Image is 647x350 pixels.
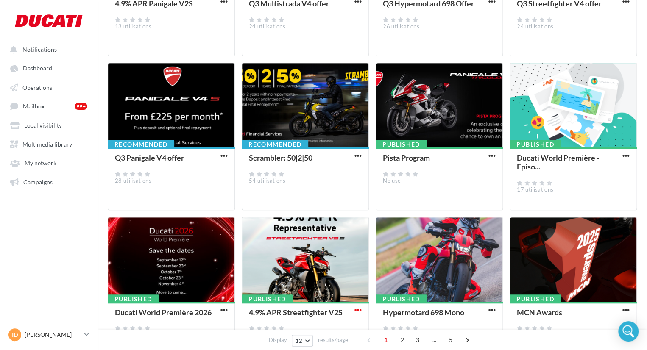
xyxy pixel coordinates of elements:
a: My network [5,155,92,170]
div: Hypermotard 698 Mono [383,308,464,317]
button: Notifications [5,42,89,57]
div: Scrambler: 50|2|50 [249,153,312,162]
span: Local visibility [24,122,62,129]
span: Mailbox [23,103,45,110]
div: Q3 Panigale V4 offer [115,153,184,162]
span: Multimedia library [22,140,72,147]
span: Notifications [22,46,57,53]
span: Dashboard [23,65,52,72]
div: Open Intercom Messenger [618,321,639,342]
div: Ducati World Première - Episo... [517,153,599,171]
div: MCN Awards [517,308,562,317]
div: Recommended [108,140,174,149]
a: Operations [5,79,92,94]
a: ID [PERSON_NAME] [7,327,91,343]
span: ID [12,331,18,339]
a: Local visibility [5,117,92,132]
span: results/page [318,336,348,344]
span: 28 utilisations [115,177,151,184]
div: Pista Program [383,153,430,162]
span: Operations [22,83,52,91]
span: 2 [396,333,409,347]
a: Multimedia library [5,136,92,151]
div: Published [376,294,427,304]
a: Dashboard [5,60,92,75]
span: 24 utilisations [249,23,285,30]
span: 24 utilisations [517,23,553,30]
span: My network [25,159,56,167]
span: 3 [411,333,424,347]
span: 1 [379,333,393,347]
span: 17 utilisations [517,186,553,193]
div: Published [376,140,427,149]
div: 99+ [75,103,87,110]
button: 12 [292,335,313,347]
div: Published [242,294,293,304]
span: 5 [444,333,457,347]
span: 26 utilisations [383,23,419,30]
span: 54 utilisations [249,177,285,184]
span: 13 utilisations [115,23,151,30]
p: [PERSON_NAME] [25,331,81,339]
div: Ducati World Première 2026 [115,308,212,317]
span: Display [269,336,287,344]
span: ... [427,333,441,347]
div: Published [108,294,159,304]
div: Published [510,294,561,304]
a: Mailbox 99+ [5,98,92,114]
span: 12 [296,337,303,344]
div: 4.9% APR Streetfighter V2S [249,308,343,317]
span: Campaigns [23,178,53,185]
span: No use [383,177,401,184]
div: Recommended [242,140,308,149]
div: Published [510,140,561,149]
a: Campaigns [5,174,92,189]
